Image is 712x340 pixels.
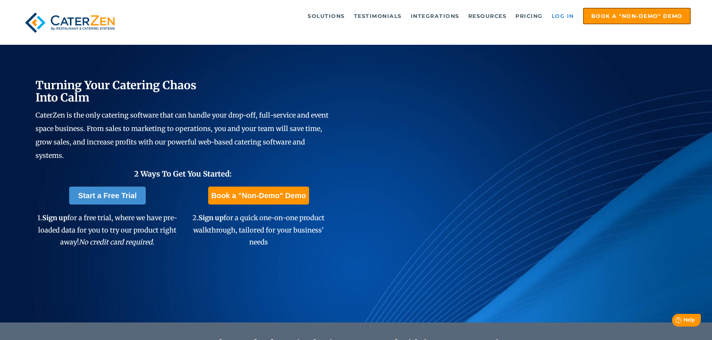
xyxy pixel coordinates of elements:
[583,8,691,24] a: Book a "Non-Demo" Demo
[548,9,578,24] a: Log in
[37,213,177,246] span: 1. for a free trial, where we have pre-loaded data for you to try our product right away!
[69,187,146,205] a: Start a Free Trial
[36,78,197,105] span: Turning Your Catering Chaos Into Calm
[512,9,546,24] a: Pricing
[42,213,67,222] span: Sign up
[645,311,704,332] iframe: Help widget launcher
[407,9,463,24] a: Integrations
[134,169,232,178] span: 2 Ways To Get You Started:
[208,187,309,205] a: Book a "Non-Demo" Demo
[198,213,224,222] span: Sign up
[465,9,511,24] a: Resources
[304,9,349,24] a: Solutions
[21,8,118,37] img: caterzen
[136,8,691,24] div: Navigation Menu
[79,238,154,246] em: No credit card required.
[350,9,406,24] a: Testimonials
[36,111,329,160] span: CaterZen is the only catering software that can handle your drop-off, full-service and event spac...
[192,213,324,246] span: 2. for a quick one-on-one product walkthrough, tailored for your business' needs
